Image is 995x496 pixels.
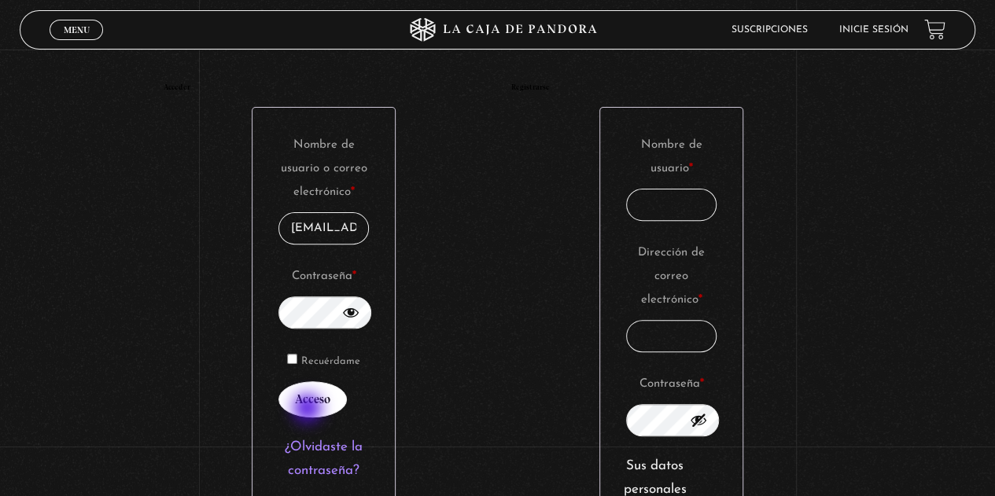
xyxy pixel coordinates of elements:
input: Recuérdame [287,354,297,364]
label: Contraseña [278,265,370,288]
span: Menu [64,25,90,35]
a: ¿Olvidaste la contraseña? [285,440,363,478]
h2: Registrarse [511,83,832,91]
button: Acceso [278,381,347,417]
a: Inicie sesión [839,25,908,35]
a: View your shopping cart [924,19,945,40]
span: Cerrar [58,38,95,49]
span: Recuérdame [301,356,360,366]
label: Nombre de usuario [626,134,717,181]
label: Dirección de correo electrónico [626,241,717,312]
label: Contraseña [626,373,717,396]
h2: Acceder [163,83,484,91]
a: Suscripciones [732,25,808,35]
button: Mostrar contraseña [690,411,707,428]
button: Ocultar contraseña [342,303,359,321]
label: Nombre de usuario o correo electrónico [278,134,370,204]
